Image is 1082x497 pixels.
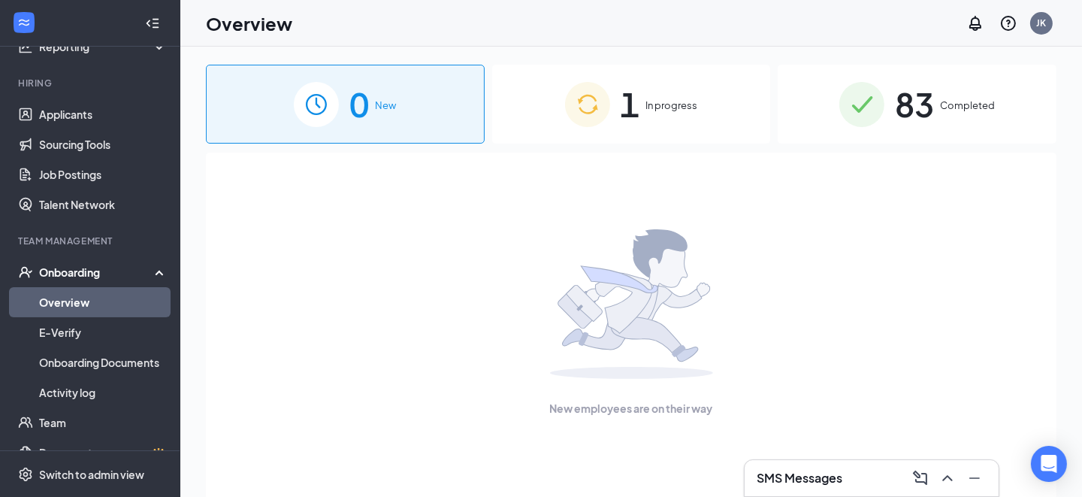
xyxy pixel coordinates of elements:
svg: ComposeMessage [911,469,929,487]
span: 1 [621,78,640,130]
span: New [375,98,396,113]
button: Minimize [963,466,987,490]
svg: WorkstreamLogo [17,15,32,30]
span: 83 [895,78,934,130]
a: Activity log [39,377,168,408]
svg: Analysis [18,39,33,54]
div: JK [1037,17,1047,29]
h3: SMS Messages [757,470,842,486]
div: Reporting [39,39,168,54]
span: New employees are on their way [550,400,713,417]
button: ComposeMessage [908,466,932,490]
svg: Settings [18,467,33,482]
div: Open Intercom Messenger [1031,446,1067,482]
div: Onboarding [39,265,155,280]
svg: Collapse [145,16,160,31]
a: Onboarding Documents [39,347,168,377]
a: Job Postings [39,159,168,189]
div: Switch to admin view [39,467,144,482]
a: Overview [39,287,168,317]
a: E-Verify [39,317,168,347]
svg: QuestionInfo [999,14,1017,32]
a: Talent Network [39,189,168,220]
svg: ChevronUp [938,469,957,487]
h1: Overview [206,11,292,36]
div: Team Management [18,235,165,247]
a: DocumentsCrown [39,438,168,468]
a: Applicants [39,99,168,129]
a: Team [39,408,168,438]
a: Sourcing Tools [39,129,168,159]
svg: UserCheck [18,265,33,280]
button: ChevronUp [935,466,960,490]
svg: Minimize [966,469,984,487]
span: Completed [940,98,995,113]
span: In progress [646,98,698,113]
svg: Notifications [966,14,984,32]
span: 0 [349,78,369,130]
div: Hiring [18,77,165,89]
